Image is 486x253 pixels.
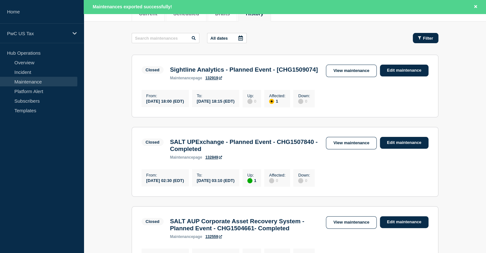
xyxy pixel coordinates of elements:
[197,178,235,183] div: [DATE] 03:10 (EDT)
[326,65,376,77] a: View maintenance
[215,11,230,17] button: Drafts
[132,33,199,43] input: Search maintenances
[146,178,184,183] div: [DATE] 02:30 (EDT)
[146,173,184,178] p: From :
[269,99,274,104] div: affected
[298,173,310,178] p: Down :
[247,178,252,183] div: up
[146,93,184,98] p: From :
[247,98,256,104] div: 0
[247,173,256,178] p: Up :
[170,138,320,153] h3: SALT UPExchange - Planned Event - CHG1507840 - Completed
[423,36,433,41] span: Filter
[211,36,228,41] p: All dates
[269,173,285,178] p: Affected :
[170,76,193,80] span: maintenance
[146,219,159,224] div: Closed
[298,93,310,98] p: Down :
[170,234,193,239] span: maintenance
[298,178,310,183] div: 0
[246,11,263,17] button: History
[207,33,247,43] button: All dates
[146,98,184,104] div: [DATE] 18:00 (EDT)
[139,11,158,17] button: Current
[170,155,193,160] span: maintenance
[380,137,428,149] a: Edit maintenance
[269,178,285,183] div: 0
[247,99,252,104] div: disabled
[170,234,202,239] p: page
[205,155,222,160] a: 132849
[197,98,235,104] div: [DATE] 18:15 (EDT)
[269,93,285,98] p: Affected :
[205,76,222,80] a: 132919
[380,216,428,228] a: Edit maintenance
[298,178,303,183] div: disabled
[380,65,428,76] a: Edit maintenance
[170,155,202,160] p: page
[472,3,480,11] button: Close banner
[298,99,303,104] div: disabled
[146,140,159,145] div: Closed
[269,178,274,183] div: disabled
[170,76,202,80] p: page
[298,98,310,104] div: 0
[205,234,222,239] a: 132559
[197,93,235,98] p: To :
[173,11,199,17] button: Scheduled
[7,31,68,36] p: PwC US Tax
[326,137,376,149] a: View maintenance
[326,216,376,229] a: View maintenance
[247,93,256,98] p: Up :
[146,67,159,72] div: Closed
[247,178,256,183] div: 1
[197,173,235,178] p: To :
[413,33,438,43] button: Filter
[170,218,320,232] h3: SALT AUP Corporate Asset Recovery System - Planned Event - CHG1504661- Completed
[170,66,318,73] h3: Sightline Analytics - Planned Event - [CHG1509074]
[93,4,172,9] span: Maintenances exported successfully!
[269,98,285,104] div: 1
